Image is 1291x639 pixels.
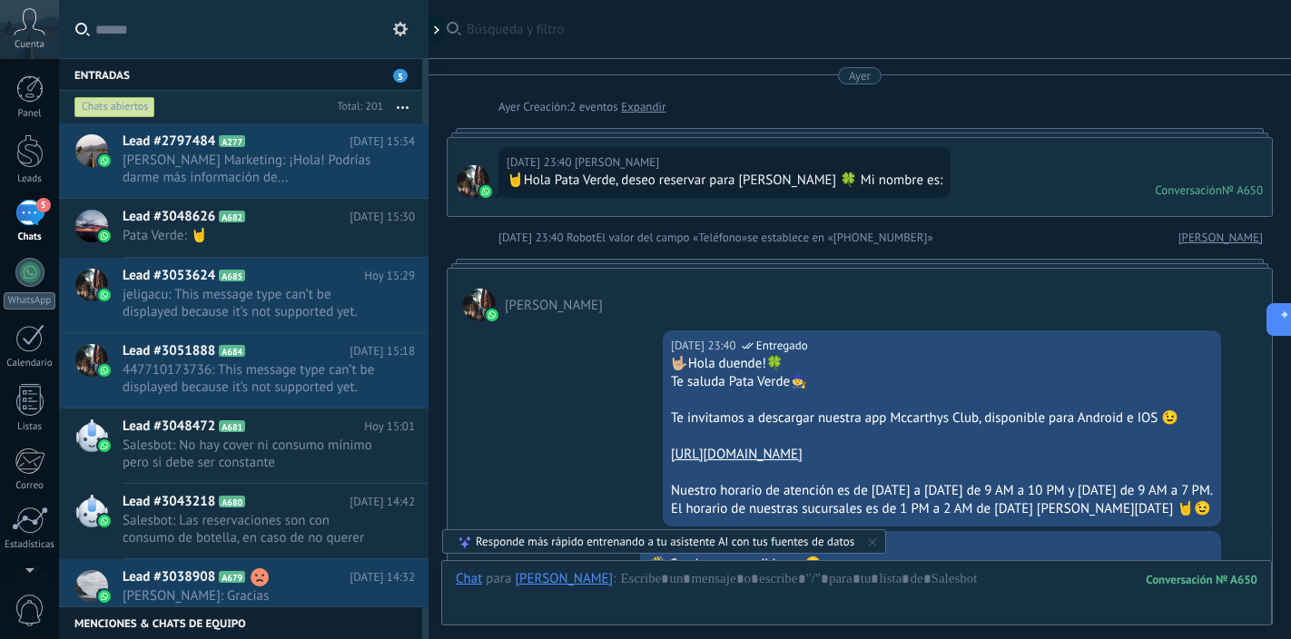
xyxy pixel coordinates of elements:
span: [PERSON_NAME] Marketing: ¡Hola! Podrías darme más información de... [123,152,380,186]
span: Elena Sosa [575,153,659,172]
span: Salesbot: No hay cover ni consumo mínimo pero si debe ser constante [123,437,380,471]
div: Nuestro horario de atención es de [DATE] a [DATE] de 9 AM a 10 PM y [DATE] de 9 AM a 7 PM. [671,482,1213,500]
div: 👋 Gracias por escribirnos 😊 [648,555,1213,574]
a: [URL][DOMAIN_NAME] [671,446,803,463]
a: Lead #3053624 A685 Hoy 15:29 jeligacu: This message type can’t be displayed because it’s not supp... [59,258,429,332]
div: Te invitamos a descargar nuestra app Mccarthys Club, disponible para Android e IOS 😉 [671,409,1213,428]
span: A680 [219,496,245,507]
div: Total: 201 [330,98,383,116]
img: waba.svg [98,439,111,452]
span: A685 [219,270,245,281]
div: Entradas [59,58,422,91]
span: Elena Sosa [457,165,489,198]
span: Lead #3048626 [123,208,215,226]
div: Estadísticas [4,539,56,551]
span: jeligacu: This message type can’t be displayed because it’s not supported yet. [123,286,380,320]
div: Menciones & Chats de equipo [59,606,422,639]
span: 5 [36,198,51,212]
div: Responde más rápido entrenando a tu asistente AI con tus fuentes de datos [476,534,854,549]
div: Panel [4,108,56,120]
div: Creación: [498,98,665,116]
div: [DATE] 23:40 [671,337,739,355]
div: Te saluda Pata Verde🧙 [671,373,1213,391]
img: waba.svg [98,289,111,301]
img: waba.svg [98,154,111,167]
span: 447710173736: This message type can’t be displayed because it’s not supported yet. [123,361,380,396]
div: Leads [4,173,56,185]
span: Lead #3038908 [123,568,215,586]
span: [DATE] 15:18 [350,342,415,360]
a: Lead #3038908 A679 [DATE] 14:32 [PERSON_NAME]: Gracias [59,559,429,617]
span: se establece en «[PHONE_NUMBER]» [747,229,933,247]
span: Robot [567,230,596,245]
div: Chats abiertos [74,96,155,118]
div: 🤘Hola Pata Verde, deseo reservar para [PERSON_NAME] 🍀 Mi nombre es: [507,172,942,190]
div: Elena Sosa [515,570,613,586]
img: waba.svg [486,309,498,321]
span: A679 [219,571,245,583]
span: [DATE] 15:30 [350,208,415,226]
div: Conversación [1155,182,1222,198]
span: [PERSON_NAME]: Gracias [123,587,380,605]
a: Lead #3048472 A681 Hoy 15:01 Salesbot: No hay cover ni consumo mínimo pero si debe ser constante [59,408,429,483]
div: Mostrar [426,16,444,44]
a: Lead #2797484 A277 [DATE] 15:34 [PERSON_NAME] Marketing: ¡Hola! Podrías darme más información de... [59,123,429,198]
div: Calendario [4,358,56,369]
span: A682 [219,211,245,222]
a: [PERSON_NAME] [1178,229,1263,247]
span: A681 [219,420,245,432]
span: Lead #3048472 [123,418,215,436]
div: [DATE] 23:40 [498,229,567,247]
div: Listas [4,421,56,433]
span: Salesbot: Las reservaciones son con consumo de botella, en caso de no querer botella puede llegar... [123,512,380,546]
span: A277 [219,135,245,147]
span: Lead #2797484 [123,133,215,151]
span: [DATE] 14:42 [350,493,415,511]
a: Lead #3043218 A680 [DATE] 14:42 Salesbot: Las reservaciones son con consumo de botella, en caso d... [59,484,429,558]
img: waba.svg [479,185,492,198]
div: El horario de nuestras sucursales es de 1 PM a 2 AM de [DATE] [PERSON_NAME][DATE] 🤘😉 [671,500,1213,518]
div: № A650 [1222,182,1263,198]
span: [DATE] 14:32 [350,568,415,586]
span: Pata Verde: 🤘 [123,227,380,244]
div: Correo [4,480,56,492]
span: Hoy 15:29 [364,267,415,285]
img: waba.svg [98,515,111,527]
a: Expandir [621,98,665,116]
span: Elena Sosa [463,289,496,321]
span: A684 [219,345,245,357]
div: 650 [1146,572,1257,587]
div: WhatsApp [4,292,55,310]
span: Lead #3043218 [123,493,215,511]
div: [DATE] 23:40 [507,153,575,172]
button: Más [383,91,422,123]
div: Ayer [498,98,523,116]
img: waba.svg [98,590,111,603]
img: waba.svg [98,364,111,377]
span: Hoy 15:01 [364,418,415,436]
span: Cuenta [15,39,44,51]
div: Ayer [849,67,871,84]
div: Chats [4,231,56,243]
span: Búsqueda y filtro [467,21,1273,38]
span: El valor del campo «Teléfono» [596,229,747,247]
img: waba.svg [98,230,111,242]
span: 2 eventos [569,98,617,116]
span: [DATE] 15:34 [350,133,415,151]
a: Lead #3048626 A682 [DATE] 15:30 Pata Verde: 🤘 [59,199,429,257]
span: Lead #3053624 [123,267,215,285]
a: Lead #3051888 A684 [DATE] 15:18 447710173736: This message type can’t be displayed because it’s n... [59,333,429,408]
span: Elena Sosa [505,297,603,314]
div: 🤟🏼Hola duende!🍀 [671,355,1213,373]
span: : [613,570,616,588]
span: para [486,570,511,588]
span: Entregado [756,337,808,355]
span: 5 [393,69,408,83]
span: Lead #3051888 [123,342,215,360]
